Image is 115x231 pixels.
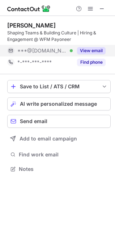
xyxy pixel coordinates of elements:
[20,84,98,89] div: Save to List / ATS / CRM
[7,150,111,160] button: Find work email
[7,97,111,110] button: AI write personalized message
[77,59,106,66] button: Reveal Button
[17,47,67,54] span: ***@[DOMAIN_NAME]
[7,164,111,174] button: Notes
[7,132,111,145] button: Add to email campaign
[7,4,51,13] img: ContactOut v5.3.10
[7,80,111,93] button: save-profile-one-click
[19,166,108,172] span: Notes
[19,151,108,158] span: Find work email
[20,136,77,142] span: Add to email campaign
[20,118,47,124] span: Send email
[7,115,111,128] button: Send email
[7,22,56,29] div: [PERSON_NAME]
[77,47,106,54] button: Reveal Button
[7,30,111,43] div: Shaping Teams & Building Culture | Hiring & Engagement @ WFM Payoneer
[20,101,97,107] span: AI write personalized message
